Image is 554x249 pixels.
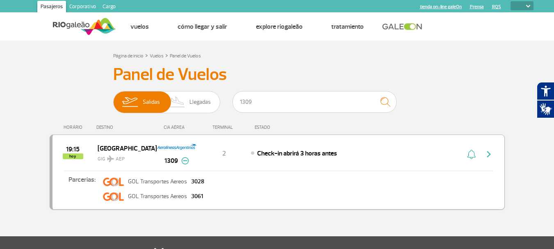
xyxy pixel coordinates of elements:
[63,153,83,159] span: hoy
[191,179,204,185] p: 3028
[181,157,189,164] img: menos-info-painel-voo.svg
[98,143,150,153] span: [GEOGRAPHIC_DATA]
[128,194,187,199] p: GOL Transportes Aereos
[52,175,101,198] p: Parcerias:
[537,82,554,118] div: Plugin de acessibilidade da Hand Talk.
[37,1,66,14] a: Pasajeros
[331,23,364,31] a: Tratamiento
[143,91,160,113] span: Salidas
[99,1,119,14] a: Cargo
[150,53,164,59] a: Vuelos
[98,151,150,163] span: GIG
[96,125,156,130] div: DESTINO
[257,149,337,158] span: Check-in abrirá 3 horas antes
[537,82,554,100] button: Abrir recursos assistivos.
[197,125,251,130] div: TERMINAL
[492,4,501,9] a: RQS
[113,64,441,85] h3: Panel de Vuelos
[66,1,99,14] a: Corporativo
[113,53,144,59] a: Página de inicio
[130,23,149,31] a: Vuelos
[191,194,204,199] p: 3061
[116,155,125,163] span: AEP
[103,175,124,189] img: logo-gol-miniatura_nova.jpg
[165,50,168,60] a: >
[467,149,476,159] img: sino-painel-voo.svg
[222,149,226,158] span: 2
[256,23,303,31] a: Explore RIOgaleão
[189,91,211,113] span: Llegadas
[117,91,143,113] img: slider-embarque
[156,125,197,130] div: CIA AÉREA
[470,4,484,9] a: Prensa
[52,125,97,130] div: HORÁRIO
[166,91,190,113] img: slider-desembarque
[251,125,317,130] div: ESTADO
[128,179,187,185] p: GOL Transportes Aereos
[164,156,178,166] span: 1309
[66,146,80,152] span: 2025-10-01 19:15:00
[145,50,148,60] a: >
[484,149,494,159] img: seta-direita-painel-voo.svg
[170,53,201,59] a: Panel de Vuelos
[420,4,462,9] a: tienda on-line galeOn
[233,91,397,113] input: Vuelo, ciudad o compañía aérea
[103,190,124,203] img: logo-gol-miniatura_nova.jpg
[537,100,554,118] button: Abrir tradutor de língua de sinais.
[178,23,227,31] a: Cómo llegar y salir
[107,155,114,162] img: destiny_airplane.svg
